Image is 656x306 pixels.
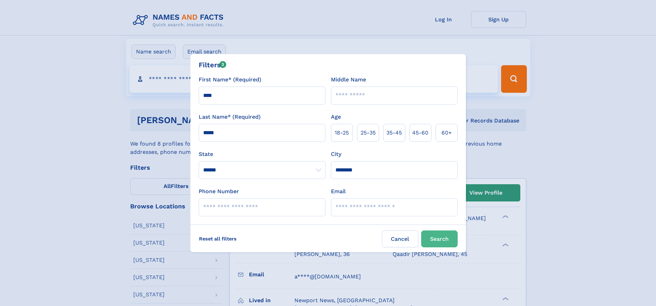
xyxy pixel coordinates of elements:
[199,150,325,158] label: State
[421,230,458,247] button: Search
[412,129,428,137] span: 45‑60
[195,230,241,247] label: Reset all filters
[199,60,227,70] div: Filters
[382,230,418,247] label: Cancel
[199,76,261,84] label: First Name* (Required)
[199,113,261,121] label: Last Name* (Required)
[386,129,402,137] span: 35‑45
[361,129,376,137] span: 25‑35
[331,113,341,121] label: Age
[331,76,366,84] label: Middle Name
[331,187,346,196] label: Email
[441,129,452,137] span: 60+
[331,150,341,158] label: City
[335,129,349,137] span: 18‑25
[199,187,239,196] label: Phone Number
